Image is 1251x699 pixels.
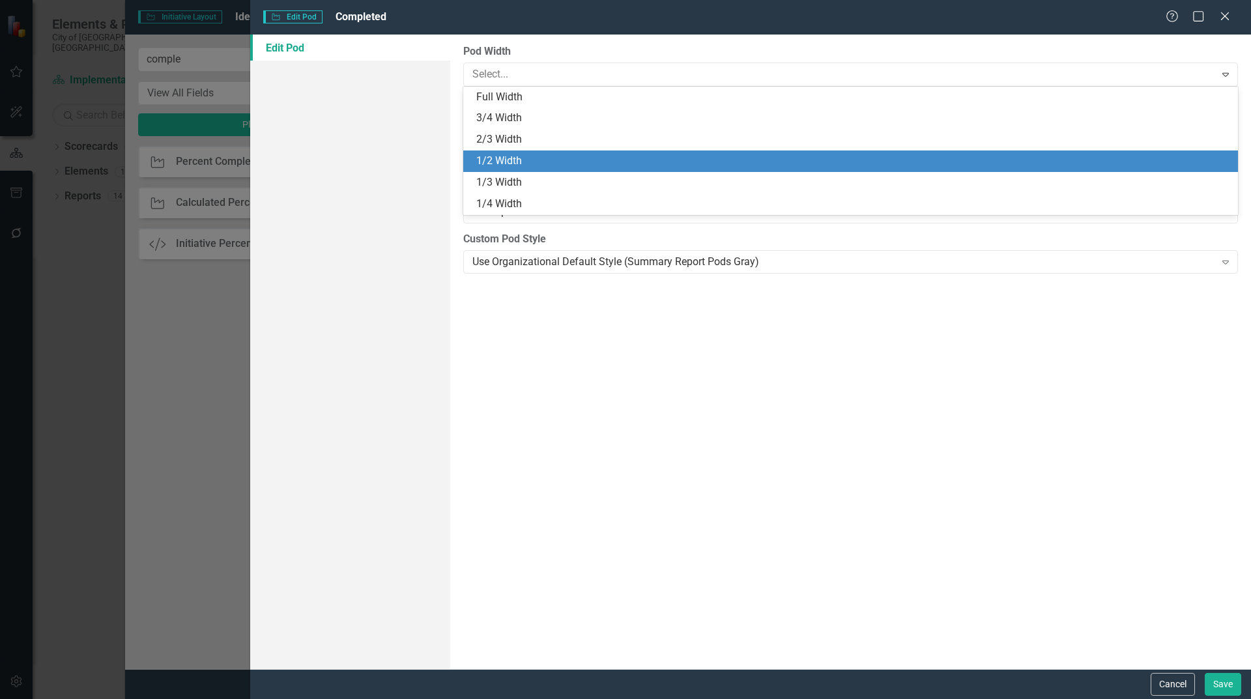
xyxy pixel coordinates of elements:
div: 1/3 Width [476,175,1230,190]
div: Use Organizational Default Style (Summary Report Pods Gray) [472,254,1215,269]
div: 1/4 Width [476,197,1230,212]
label: Pod Width [463,44,1238,59]
label: Custom Pod Style [463,232,1238,247]
a: Edit Pod [250,35,450,61]
button: Save [1205,673,1241,696]
div: 2/3 Width [476,132,1230,147]
span: Completed [336,10,386,23]
div: 3/4 Width [476,111,1230,126]
button: Cancel [1151,673,1195,696]
span: Edit Pod [263,10,323,23]
div: 1/2 Width [476,154,1230,169]
div: Full Width [476,90,1230,105]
